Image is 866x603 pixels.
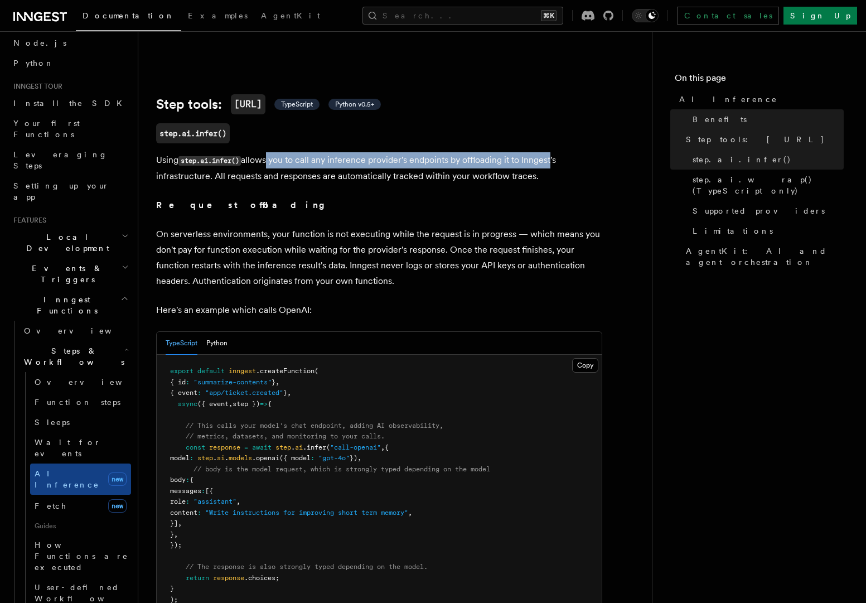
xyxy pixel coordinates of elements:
span: ( [315,367,318,375]
span: Wait for events [35,438,101,458]
span: .choices; [244,574,279,582]
span: . [291,443,295,451]
a: Wait for events [30,432,131,464]
a: Setting up your app [9,176,131,207]
a: Function steps [30,392,131,412]
button: Copy [572,358,598,373]
span: , [357,454,361,462]
a: Limitations [688,221,844,241]
a: Leveraging Steps [9,144,131,176]
span: "call-openai" [330,443,381,451]
span: ({ model [279,454,311,462]
a: Step tools:[URL] TypeScript Python v0.5+ [156,94,381,114]
a: step.ai.infer() [688,149,844,170]
span: Guides [30,517,131,535]
span: Examples [188,11,248,20]
button: Toggle dark mode [632,9,659,22]
span: step [197,454,213,462]
button: Search...⌘K [362,7,563,25]
a: Supported providers [688,201,844,221]
span: Overview [24,326,139,335]
span: { [190,476,193,484]
span: Python [13,59,54,67]
span: Inngest Functions [9,294,120,316]
span: TypeScript [281,100,313,109]
span: "Write instructions for improving short term memory" [205,509,408,517]
h4: On this page [675,71,844,89]
span: } [170,585,174,592]
a: AgentKit: AI and agent orchestration [681,241,844,272]
span: } [170,530,174,538]
span: AI Inference [679,94,777,105]
span: Setting up your app [13,181,109,201]
span: , [275,378,279,386]
a: AI Inferencenew [30,464,131,495]
span: { [268,400,272,408]
span: "assistant" [193,498,236,505]
a: Your first Functions [9,113,131,144]
strong: Request offloading [156,200,333,210]
a: Step tools: [URL] [681,129,844,149]
button: Events & Triggers [9,258,131,290]
span: // body is the model request, which is strongly typed depending on the model [193,465,490,473]
span: AI Inference [35,469,99,489]
span: step [275,443,291,451]
span: : [197,389,201,397]
span: Fetch [35,501,67,510]
span: , [236,498,240,505]
span: , [287,389,291,397]
span: Step tools: [URL] [686,134,825,145]
span: Overview [35,378,149,387]
span: : [190,454,193,462]
span: , [174,530,178,538]
code: [URL] [231,94,265,114]
span: "gpt-4o" [318,454,350,462]
a: Node.js [9,33,131,53]
span: Sleeps [35,418,70,427]
span: content [170,509,197,517]
span: return [186,574,209,582]
span: }] [170,519,178,527]
span: { id [170,378,186,386]
a: Install the SDK [9,93,131,113]
span: Features [9,216,46,225]
span: .createFunction [256,367,315,375]
code: step.ai.infer() [178,156,241,166]
span: export [170,367,193,375]
span: }); [170,541,182,549]
span: new [108,499,127,513]
a: Overview [20,321,131,341]
span: Node.js [13,38,66,47]
span: : [186,378,190,386]
span: response [209,443,240,451]
span: : [186,476,190,484]
span: [{ [205,487,213,495]
span: response [213,574,244,582]
span: .infer [303,443,326,451]
span: model [170,454,190,462]
p: Using allows you to call any inference provider's endpoints by offloading it to Inngest's infrast... [156,152,602,184]
span: Install the SDK [13,99,129,108]
span: }) [350,454,357,462]
span: "summarize-contents" [193,378,272,386]
span: default [197,367,225,375]
a: Fetchnew [30,495,131,517]
span: role [170,498,186,505]
span: , [408,509,412,517]
button: Inngest Functions [9,290,131,321]
a: Documentation [76,3,181,31]
span: // This calls your model's chat endpoint, adding AI observability, [186,422,443,430]
a: step.ai.wrap() (TypeScript only) [688,170,844,201]
span: // The response is also strongly typed depending on the model. [186,563,428,571]
kbd: ⌘K [541,10,557,21]
span: => [260,400,268,408]
button: Local Development [9,227,131,258]
span: ( [326,443,330,451]
span: new [108,472,127,486]
span: Limitations [693,225,773,237]
span: ai [295,443,303,451]
span: ai [217,454,225,462]
button: Steps & Workflows [20,341,131,372]
a: Python [9,53,131,73]
span: Benefits [693,114,747,125]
